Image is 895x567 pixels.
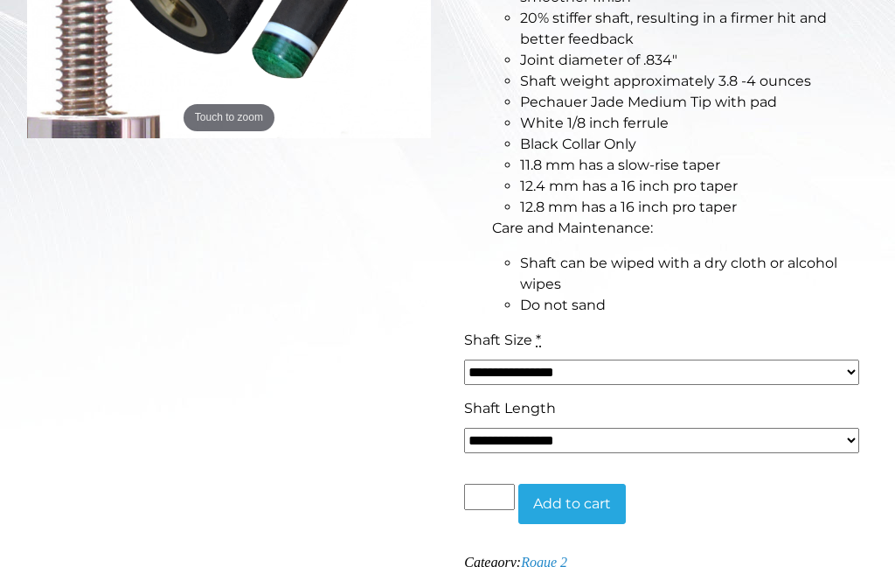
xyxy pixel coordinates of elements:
span: 12.4 mm has a 16 inch pro taper [520,178,738,194]
span: Do not sand [520,297,606,313]
span: Shaft Size [464,332,532,348]
span: 20% stiffer shaft, resulting in a firmer hit and better feedback [520,10,827,47]
span: Joint diameter of .834″ [520,52,677,68]
span: Shaft weight approximately 3.8 -4 ounces [520,73,811,89]
input: Product quantity [464,484,515,510]
button: Add to cart [518,484,626,524]
abbr: required [536,332,541,348]
span: Black Collar Only [520,136,636,152]
span: Shaft can be wiped with a dry cloth or alcohol wipes [520,255,837,292]
span: 11.8 mm has a slow-rise taper [520,157,720,173]
span: White 1/8 inch ferrule [520,115,669,131]
span: Shaft Length [464,400,556,416]
span: 12.8 mm has a 16 inch pro taper [520,199,737,215]
span: Care and Maintenance: [492,220,653,236]
span: Pechauer Jade Medium Tip with pad [520,94,777,110]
